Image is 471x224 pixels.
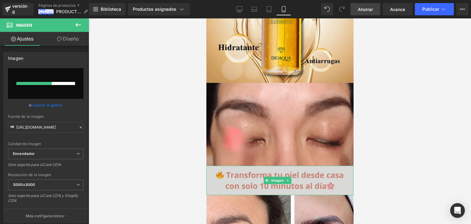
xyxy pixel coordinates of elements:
[415,3,454,15] button: Publicar
[450,203,465,218] div: Abrir Intercom Messenger
[89,3,125,15] a: Nueva Biblioteca
[16,23,32,28] font: Imagen
[29,103,31,107] font: o
[8,114,44,119] font: Fuente de la imagen
[456,3,469,15] button: Más
[38,3,93,8] a: Páginas de productos
[133,6,176,12] font: Productos asignados
[8,122,83,133] input: Enlace
[56,9,83,14] font: PRODUCTO 1
[38,3,76,8] font: Páginas de productos
[79,158,85,166] a: Expandir / Contraer
[12,3,27,15] font: versión 6
[276,3,291,15] a: Móvil
[4,209,88,223] button: Más configuraciones
[8,56,23,61] font: Imagen
[31,103,63,107] font: Explorar la galería
[13,182,35,187] font: 3000x3000
[46,32,90,46] a: Diseño
[336,3,348,15] button: Rehacer
[63,36,79,42] font: Diseño
[13,151,35,156] font: Encendedor
[17,36,33,42] font: Ajustes
[40,7,53,16] font: Por defecto
[2,3,33,15] a: versión 6
[8,172,51,177] font: Resolución de la imagen
[247,3,262,15] a: Computadora portátil
[8,162,61,167] font: Solo soporte para UCare CDN
[26,214,63,218] font: Más configuraciones
[8,193,78,203] font: Solo soporte para UCare CDN y Shopify CDN
[232,3,247,15] a: De oficina
[65,160,78,164] font: Imagen
[358,7,373,12] font: Ahorrar
[390,7,405,12] font: Avance
[8,141,41,146] font: Calidad de imagen
[101,6,121,12] font: Biblioteca
[321,3,333,15] button: Deshacer
[422,6,439,12] font: Publicar
[383,3,412,15] a: Avance
[262,3,276,15] a: Tableta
